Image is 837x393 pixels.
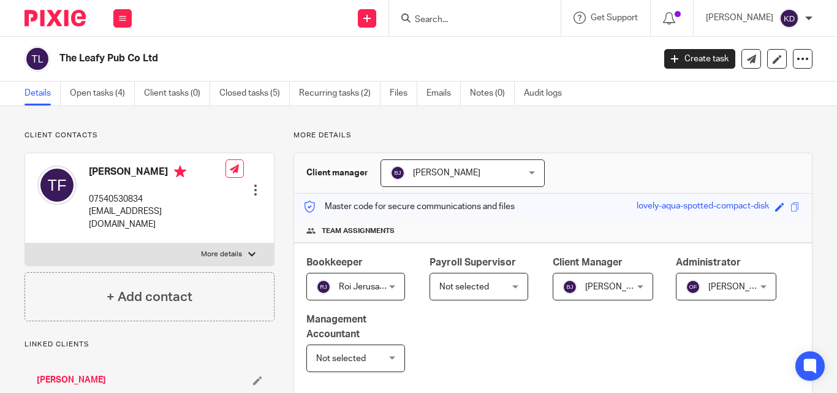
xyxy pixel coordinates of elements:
[706,12,773,24] p: [PERSON_NAME]
[25,131,275,140] p: Client contacts
[708,283,776,291] span: [PERSON_NAME]
[553,258,623,267] span: Client Manager
[676,258,741,267] span: Administrator
[174,166,186,178] i: Primary
[664,49,735,69] a: Create task
[322,226,395,236] span: Team assignments
[339,283,393,291] span: Roi Jerusalem
[390,82,417,105] a: Files
[144,82,210,105] a: Client tasks (0)
[316,354,366,363] span: Not selected
[585,283,653,291] span: [PERSON_NAME]
[89,193,225,205] p: 07540530834
[686,280,700,294] img: svg%3E
[562,280,577,294] img: svg%3E
[299,82,381,105] a: Recurring tasks (2)
[107,288,192,307] h4: + Add contact
[779,9,799,28] img: svg%3E
[25,46,50,72] img: svg%3E
[25,82,61,105] a: Details
[316,280,331,294] img: svg%3E
[470,82,515,105] a: Notes (0)
[413,169,480,177] span: [PERSON_NAME]
[25,10,86,26] img: Pixie
[306,315,366,338] span: Management Accountant
[306,258,363,267] span: Bookkeeper
[430,258,516,267] span: Payroll Supervisor
[439,283,489,291] span: Not selected
[414,15,524,26] input: Search
[37,166,77,205] img: svg%3E
[219,82,290,105] a: Closed tasks (5)
[37,374,106,386] a: [PERSON_NAME]
[70,82,135,105] a: Open tasks (4)
[89,166,225,181] h4: [PERSON_NAME]
[303,200,515,213] p: Master code for secure communications and files
[89,205,225,231] p: [EMAIL_ADDRESS][DOMAIN_NAME]
[637,200,769,214] div: lovely-aqua-spotted-compact-disk
[426,82,461,105] a: Emails
[294,131,812,140] p: More details
[306,167,368,179] h3: Client manager
[591,13,638,22] span: Get Support
[59,52,529,65] h2: The Leafy Pub Co Ltd
[25,340,275,349] p: Linked clients
[201,250,242,259] p: More details
[390,166,405,180] img: svg%3E
[524,82,571,105] a: Audit logs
